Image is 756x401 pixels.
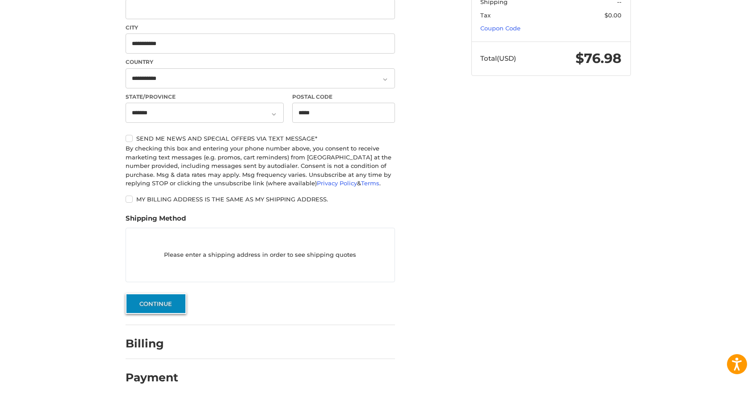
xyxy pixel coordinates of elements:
[480,12,491,19] span: Tax
[682,377,756,401] iframe: Google Customer Reviews
[126,371,178,384] h2: Payment
[317,180,357,187] a: Privacy Policy
[126,246,395,264] p: Please enter a shipping address in order to see shipping quotes
[126,213,186,228] legend: Shipping Method
[126,293,186,314] button: Continue
[480,25,521,32] a: Coupon Code
[361,180,379,187] a: Terms
[126,93,284,101] label: State/Province
[126,144,395,188] div: By checking this box and entering your phone number above, you consent to receive marketing text ...
[605,12,622,19] span: $0.00
[480,54,516,63] span: Total (USD)
[126,24,395,32] label: City
[126,196,395,203] label: My billing address is the same as my shipping address.
[126,58,395,66] label: Country
[126,135,395,142] label: Send me news and special offers via text message*
[292,93,395,101] label: Postal Code
[575,50,622,67] span: $76.98
[126,337,178,351] h2: Billing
